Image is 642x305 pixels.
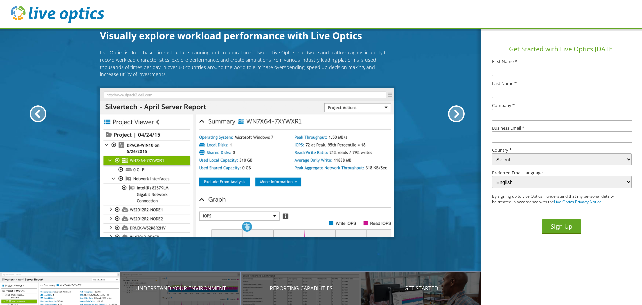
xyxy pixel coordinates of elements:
[492,148,632,152] label: Country *
[492,126,632,130] label: Business Email *
[492,171,632,175] label: Preferred Email Language
[484,44,639,54] h1: Get Started with Live Optics [DATE]
[492,103,632,108] label: Company *
[492,194,618,205] p: By signing up to Live Optics, I understand that my personal data will be treated in accordance wi...
[100,49,394,78] p: Live Optics is cloud based infrastructure planning and collaboration software. Live Optics' hardw...
[100,88,394,237] img: Introducing Live Optics
[554,199,602,205] a: Live Optics Privacy Notice
[120,284,241,292] p: Understand your environment
[361,284,481,292] p: Get Started
[492,59,632,64] label: First Name *
[11,6,104,23] img: live_optics_svg.svg
[542,219,581,234] button: Sign Up
[492,81,632,86] label: Last Name *
[241,284,361,292] p: Reporting Capabilities
[100,28,394,43] h1: Visually explore workload performance with Live Optics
